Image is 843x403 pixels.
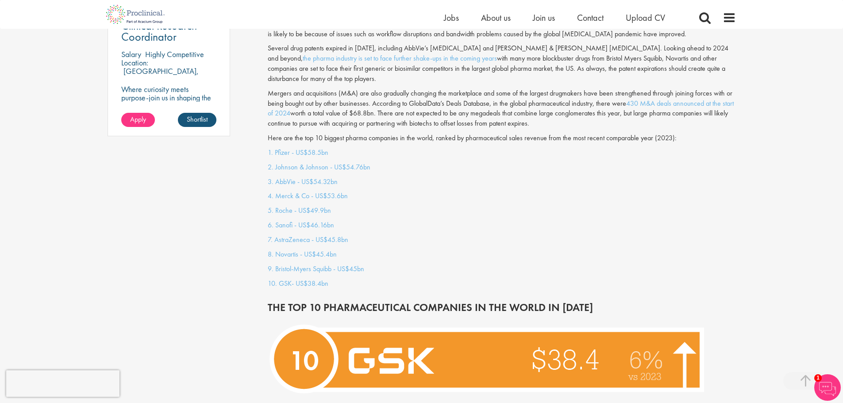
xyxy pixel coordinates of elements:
span: 1 [814,374,822,382]
p: Several drug patents expired in [DATE], including AbbVie’s [MEDICAL_DATA] and [PERSON_NAME] & [PE... [268,43,736,84]
a: 2. Johnson & Johnson - US$54.76bn [268,162,370,172]
a: 10. GSK- US$38.4bn [268,279,328,288]
a: About us [481,12,511,23]
a: Shortlist [178,113,216,127]
a: 4. Merck & Co - US$53.6bn [268,191,348,200]
a: Upload CV [626,12,665,23]
a: 1. Pfizer - US$58.5bn [268,148,328,157]
a: 7. AstraZeneca - US$45.8bn [268,235,348,244]
span: Apply [130,115,146,124]
a: the pharma industry is set to face further shake-ups in the coming years [303,54,497,63]
a: 3. AbbVie - US$54.32bn [268,177,338,186]
a: 8. Novartis - US$45.4bn [268,249,337,259]
p: In [DATE], by the FDA, the second-highest count in the past 30 years. This cohort was nearly doub... [268,19,736,39]
h2: THE TOP 10 PHARMACEUTICAL COMPANIES IN THE WORLD IN [DATE] [268,302,736,313]
span: Clinical Research Coordinator [121,18,197,44]
p: [GEOGRAPHIC_DATA], [GEOGRAPHIC_DATA] [121,66,199,84]
span: Location: [121,58,148,68]
a: 430 M&A deals announced at the start of 2024 [268,99,734,118]
a: 6. Sanofi - US$46.16bn [268,220,334,230]
span: Salary [121,49,141,59]
a: Jobs [444,12,459,23]
iframe: reCAPTCHA [6,370,119,397]
a: 9. Bristol-Myers Squibb - US$45bn [268,264,364,273]
p: Where curiosity meets purpose-join us in shaping the future of science. [121,85,217,110]
p: Highly Competitive [145,49,204,59]
p: Mergers and acquisitions (M&A) are also gradually changing the marketplace and some of the larges... [268,88,736,129]
a: Contact [577,12,604,23]
a: 5. Roche - US$49.9bn [268,206,331,215]
a: Clinical Research Coordinator [121,20,217,42]
p: Here are the top 10 biggest pharma companies in the world, ranked by pharmaceutical sales revenue... [268,133,736,143]
a: Join us [533,12,555,23]
img: Chatbot [814,374,841,401]
a: Apply [121,113,155,127]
